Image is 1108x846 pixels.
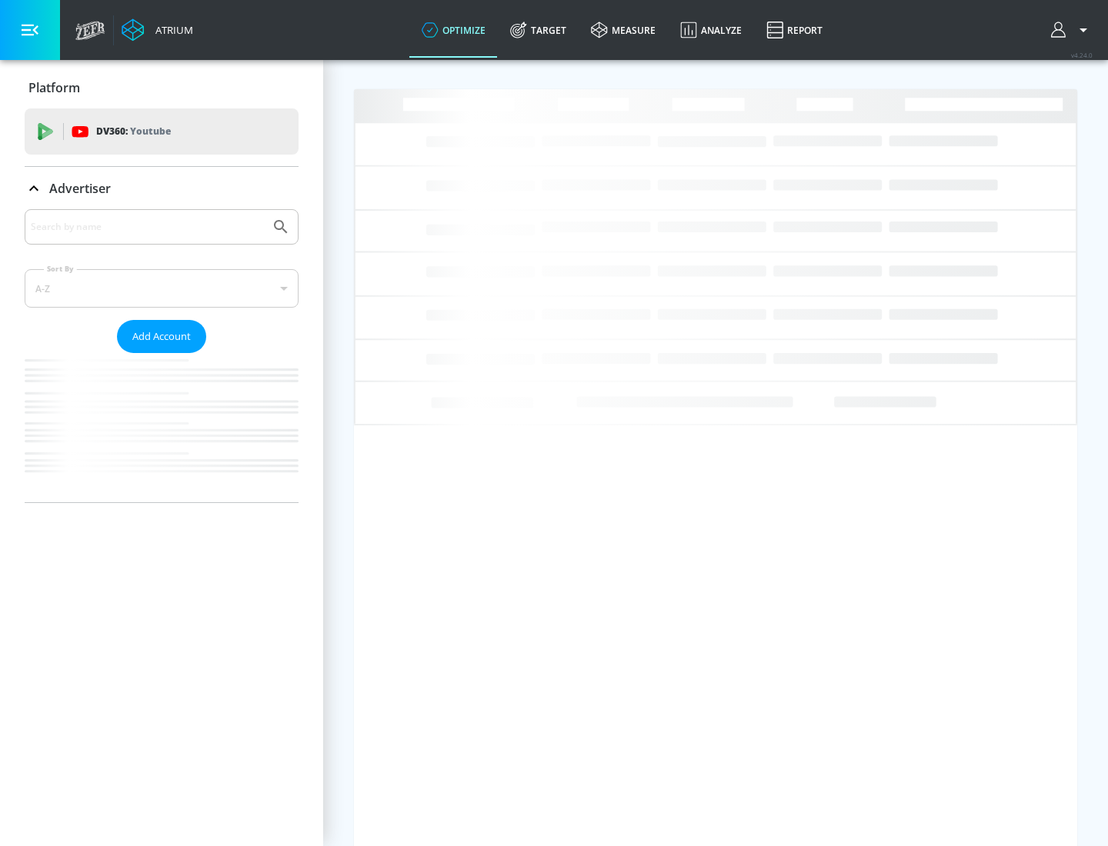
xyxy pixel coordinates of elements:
input: Search by name [31,217,264,237]
p: Youtube [130,123,171,139]
label: Sort By [44,264,77,274]
button: Add Account [117,320,206,353]
a: Analyze [668,2,754,58]
a: Atrium [122,18,193,42]
div: Advertiser [25,209,299,502]
a: optimize [409,2,498,58]
p: Platform [28,79,80,96]
a: Report [754,2,835,58]
p: DV360: [96,123,171,140]
a: Target [498,2,579,58]
div: Advertiser [25,167,299,210]
p: Advertiser [49,180,111,197]
span: Add Account [132,328,191,345]
div: DV360: Youtube [25,108,299,155]
div: A-Z [25,269,299,308]
nav: list of Advertiser [25,353,299,502]
a: measure [579,2,668,58]
span: v 4.24.0 [1071,51,1093,59]
div: Platform [25,66,299,109]
div: Atrium [149,23,193,37]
